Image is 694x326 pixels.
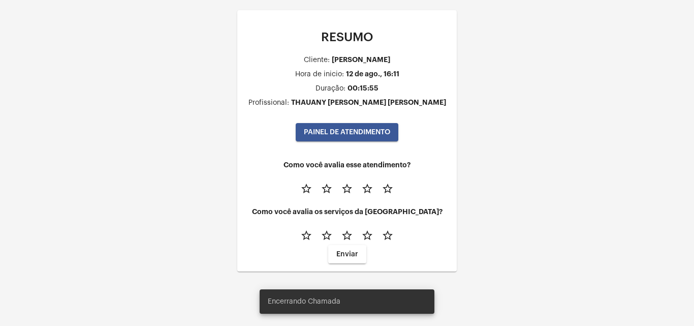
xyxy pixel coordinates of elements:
p: RESUMO [245,31,449,44]
mat-icon: star_border [300,183,312,195]
div: Duração: [316,85,345,93]
div: THAUANY [PERSON_NAME] [PERSON_NAME] [291,99,446,106]
mat-icon: star_border [382,229,394,242]
span: Enviar [336,251,358,258]
mat-icon: star_border [321,183,333,195]
div: 12 de ago., 16:11 [346,70,399,78]
div: Cliente: [304,56,330,64]
button: Enviar [328,245,366,263]
div: 00:15:55 [348,84,378,92]
div: [PERSON_NAME] [332,56,390,64]
mat-icon: star_border [361,183,373,195]
span: Encerrando Chamada [268,297,340,307]
h4: Como você avalia os serviços da [GEOGRAPHIC_DATA]? [245,208,449,216]
span: PAINEL DE ATENDIMENTO [304,129,390,136]
h4: Como você avalia esse atendimento? [245,161,449,169]
button: PAINEL DE ATENDIMENTO [296,123,398,141]
mat-icon: star_border [361,229,373,242]
mat-icon: star_border [321,229,333,242]
mat-icon: star_border [341,229,353,242]
div: Profissional: [248,99,289,107]
div: Hora de inicio: [295,71,344,78]
mat-icon: star_border [341,183,353,195]
mat-icon: star_border [300,229,312,242]
mat-icon: star_border [382,183,394,195]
